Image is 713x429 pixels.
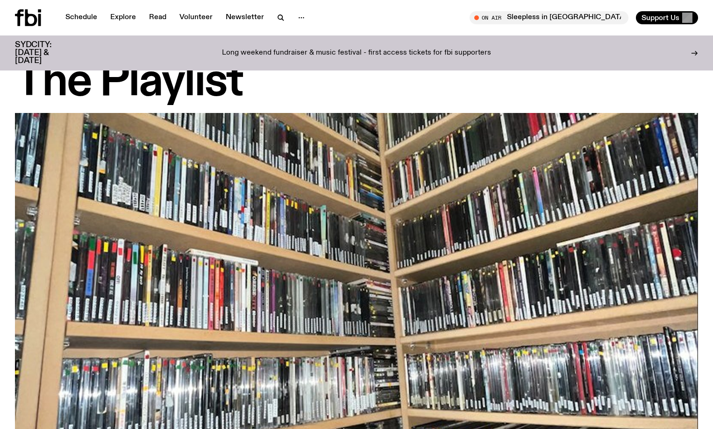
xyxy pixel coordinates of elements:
[220,11,270,24] a: Newsletter
[105,11,142,24] a: Explore
[222,49,491,57] p: Long weekend fundraiser & music festival - first access tickets for fbi supporters
[15,41,75,65] h3: SYDCITY: [DATE] & [DATE]
[143,11,172,24] a: Read
[15,62,698,104] h1: The Playlist
[642,14,679,22] span: Support Us
[60,11,103,24] a: Schedule
[174,11,218,24] a: Volunteer
[470,11,628,24] button: On AirSleepless in [GEOGRAPHIC_DATA]
[636,11,698,24] button: Support Us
